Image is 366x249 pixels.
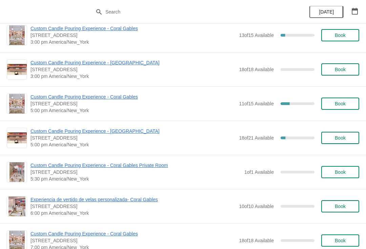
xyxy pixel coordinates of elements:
button: [DATE] [309,6,343,18]
button: Book [321,166,359,178]
span: Book [335,204,346,209]
img: Custom Candle Pouring Experience - Fort Lauderdale | 914 East Las Olas Boulevard, Fort Lauderdale... [7,132,27,144]
button: Book [321,29,359,41]
span: 5:30 pm America/New_York [30,175,241,182]
span: 13 of 15 Available [239,33,274,38]
span: Book [335,101,346,106]
button: Book [321,132,359,144]
span: [STREET_ADDRESS] [30,32,236,39]
button: Book [321,63,359,76]
span: Book [335,67,346,72]
span: Custom Candle Pouring Experience - Coral Gables [30,230,236,237]
button: Book [321,200,359,212]
img: Experiencia de vertido de velas personalizada- Coral Gables | 154 Giralda Avenue, Coral Gables, F... [8,196,25,216]
button: Book [321,234,359,247]
button: Book [321,98,359,110]
span: Custom Candle Pouring Experience - Coral Gables Private Room [30,162,241,169]
img: Custom Candle Pouring Experience - Coral Gables Private Room | 154 Giralda Avenue, Coral Gables, ... [9,162,24,182]
span: 1 of 1 Available [244,169,274,175]
span: [DATE] [319,9,334,15]
span: 3:00 pm America/New_York [30,73,236,80]
span: Custom Candle Pouring Experience - [GEOGRAPHIC_DATA] [30,59,236,66]
span: Custom Candle Pouring Experience - [GEOGRAPHIC_DATA] [30,128,236,134]
span: 18 of 18 Available [239,238,274,243]
span: [STREET_ADDRESS] [30,134,236,141]
span: [STREET_ADDRESS] [30,203,236,210]
span: 5:00 pm America/New_York [30,141,236,148]
img: Custom Candle Pouring Experience - Fort Lauderdale | 914 East Las Olas Boulevard, Fort Lauderdale... [7,64,27,75]
span: [STREET_ADDRESS] [30,66,236,73]
span: Experiencia de vertido de velas personalizada- Coral Gables [30,196,236,203]
img: Custom Candle Pouring Experience - Coral Gables | 154 Giralda Avenue, Coral Gables, FL, USA | 3:0... [9,25,25,45]
span: 18 of 21 Available [239,135,274,141]
span: Book [335,169,346,175]
span: 10 of 10 Available [239,204,274,209]
span: Book [335,238,346,243]
span: Book [335,33,346,38]
span: [STREET_ADDRESS] [30,169,241,175]
span: 5:00 pm America/New_York [30,107,236,114]
span: Custom Candle Pouring Experience - Coral Gables [30,25,236,32]
span: Book [335,135,346,141]
span: [STREET_ADDRESS] [30,100,236,107]
input: Search [105,6,274,18]
img: Custom Candle Pouring Experience - Coral Gables | 154 Giralda Avenue, Coral Gables, FL, USA | 5:0... [9,94,25,113]
span: 11 of 15 Available [239,101,274,106]
span: 3:00 pm America/New_York [30,39,236,45]
span: [STREET_ADDRESS] [30,237,236,244]
span: 18 of 18 Available [239,67,274,72]
span: 6:00 pm America/New_York [30,210,236,216]
span: Custom Candle Pouring Experience - Coral Gables [30,94,236,100]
